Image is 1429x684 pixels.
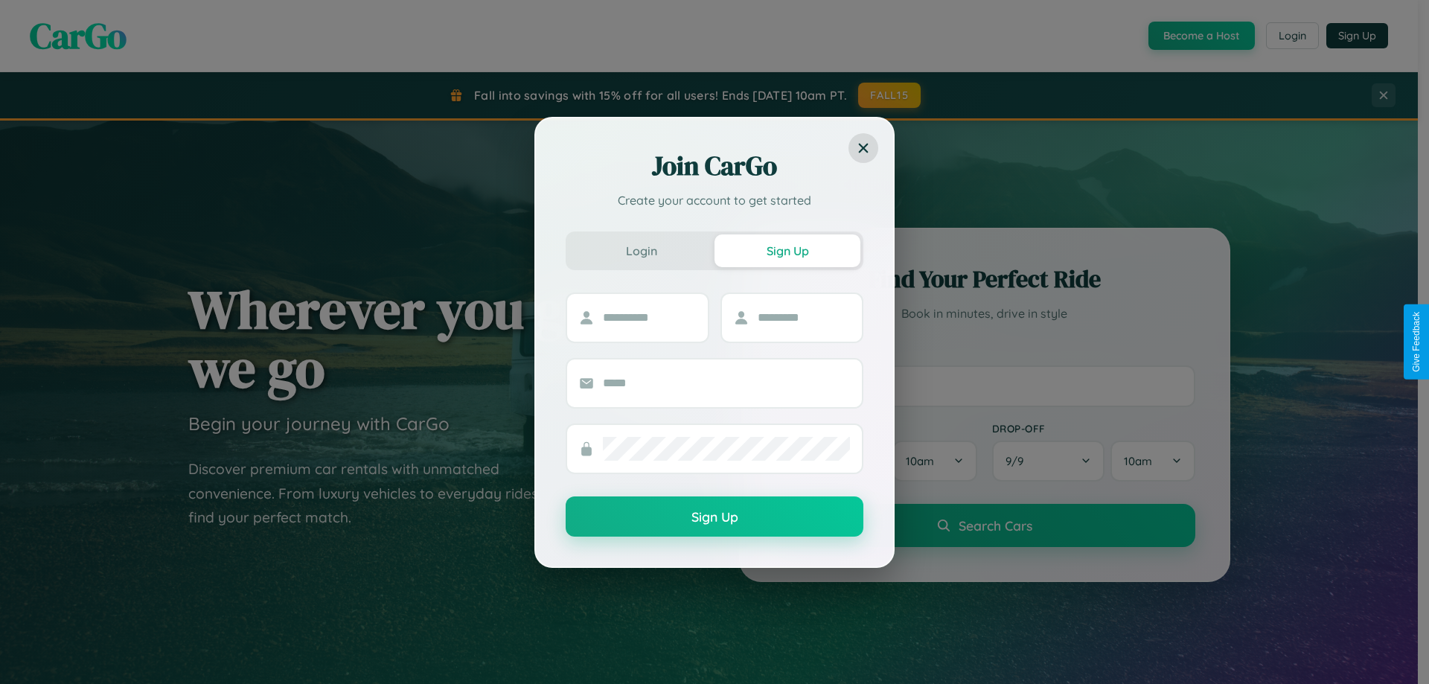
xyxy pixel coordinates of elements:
button: Login [569,234,714,267]
div: Give Feedback [1411,312,1422,372]
button: Sign Up [566,496,863,537]
p: Create your account to get started [566,191,863,209]
h2: Join CarGo [566,148,863,184]
button: Sign Up [714,234,860,267]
